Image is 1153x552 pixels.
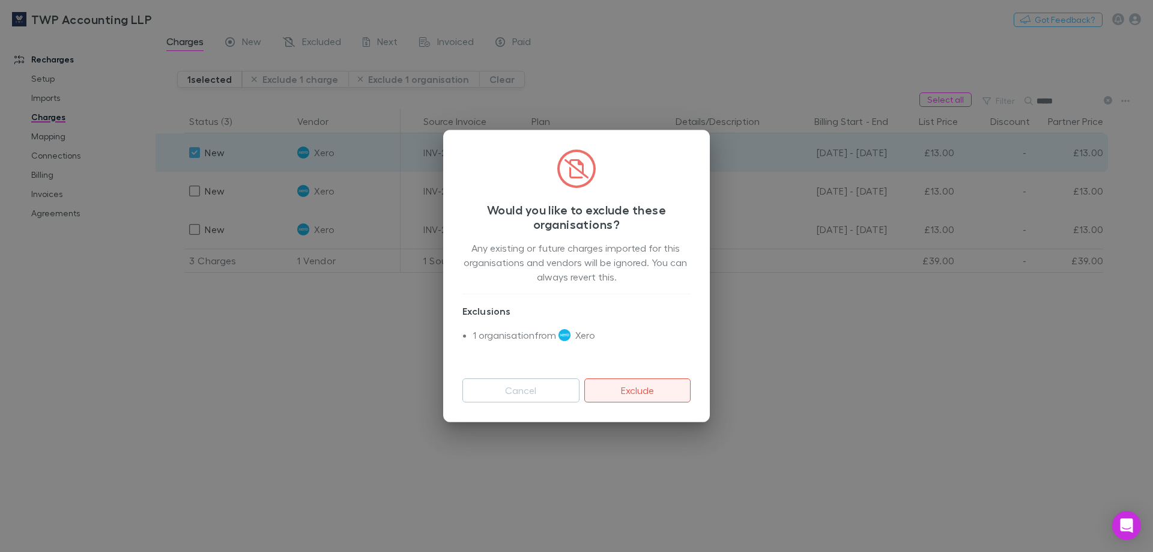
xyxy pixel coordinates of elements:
button: Exclude [584,378,691,402]
li: 1 organisation from [473,328,691,354]
div: Any existing or future charges imported for this organisations and vendors will be ignored. You c... [462,241,691,354]
img: Xero's Logo [558,329,570,341]
button: Cancel [462,378,580,402]
span: Xero [575,328,595,342]
h3: Would you like to exclude these organisations? [462,202,691,231]
div: Open Intercom Messenger [1112,511,1141,540]
p: Exclusions [462,304,691,318]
